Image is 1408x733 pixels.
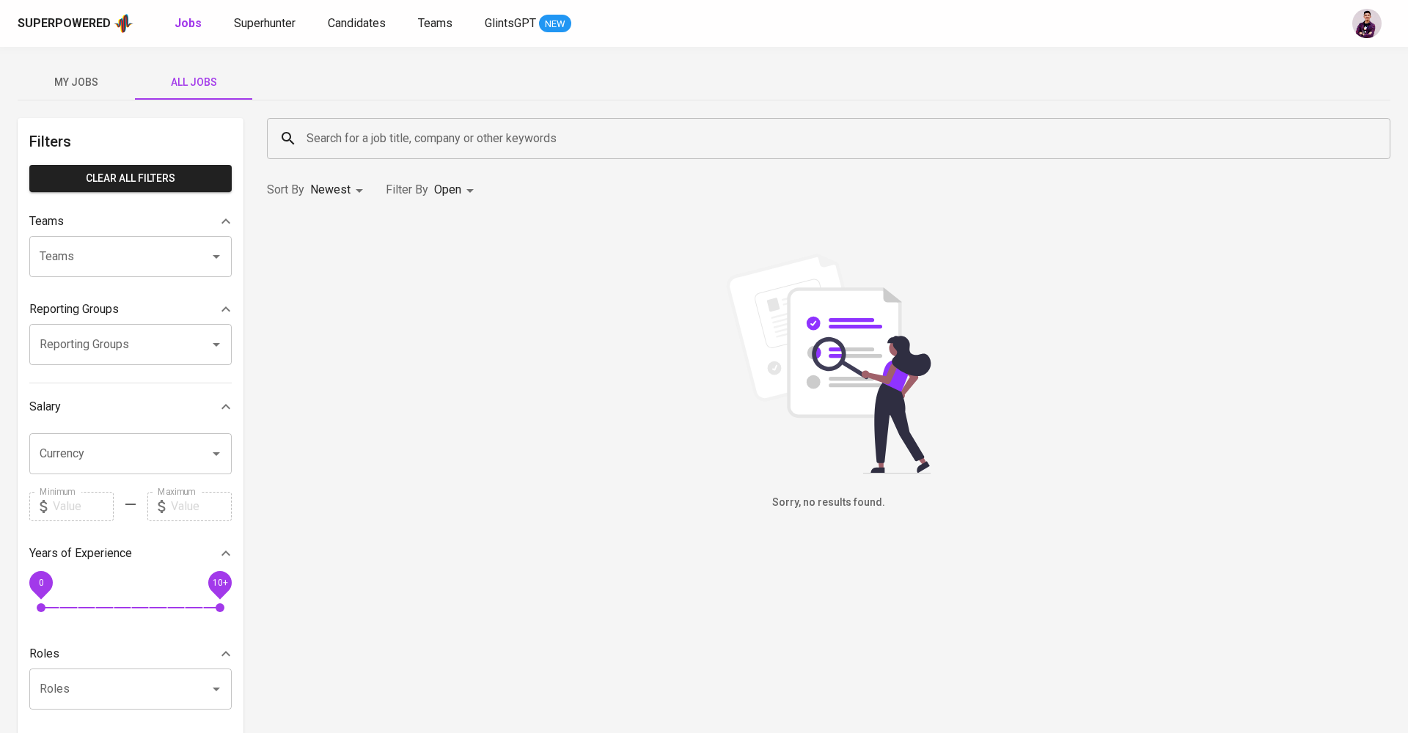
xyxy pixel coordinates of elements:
input: Value [171,492,232,521]
div: Reporting Groups [29,295,232,324]
div: Years of Experience [29,539,232,568]
a: Superpoweredapp logo [18,12,133,34]
a: Teams [418,15,455,33]
h6: Sorry, no results found. [267,495,1390,511]
img: erwin@glints.com [1352,9,1382,38]
span: Open [434,183,461,196]
b: Jobs [175,16,202,30]
button: Clear All filters [29,165,232,192]
span: Clear All filters [41,169,220,188]
span: 0 [38,577,43,587]
span: NEW [539,17,571,32]
a: Candidates [328,15,389,33]
p: Filter By [386,181,428,199]
span: Candidates [328,16,386,30]
button: Open [206,246,227,267]
p: Teams [29,213,64,230]
h6: Filters [29,130,232,153]
a: GlintsGPT NEW [485,15,571,33]
button: Open [206,334,227,355]
span: 10+ [212,577,227,587]
div: Salary [29,392,232,421]
button: Open [206,679,227,699]
input: Value [53,492,114,521]
p: Sort By [267,181,304,199]
a: Superhunter [234,15,298,33]
div: Superpowered [18,15,111,32]
div: Teams [29,207,232,236]
p: Newest [310,181,351,199]
p: Salary [29,398,61,416]
span: GlintsGPT [485,16,536,30]
div: Open [434,177,479,204]
p: Years of Experience [29,545,132,562]
div: Roles [29,639,232,668]
img: file_searching.svg [719,254,939,474]
span: All Jobs [144,73,243,92]
span: My Jobs [26,73,126,92]
a: Jobs [175,15,205,33]
img: app logo [114,12,133,34]
p: Roles [29,645,59,663]
span: Superhunter [234,16,296,30]
div: Newest [310,177,368,204]
button: Open [206,443,227,464]
span: Teams [418,16,452,30]
p: Reporting Groups [29,301,119,318]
